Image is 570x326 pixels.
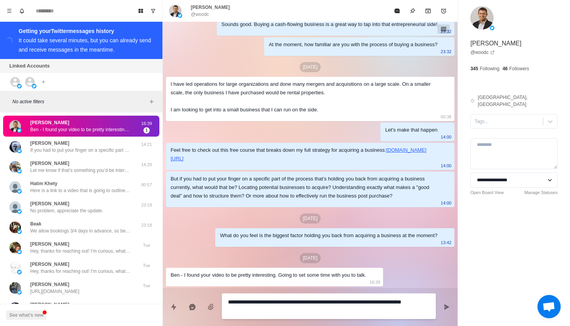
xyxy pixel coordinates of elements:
p: [DATE] [300,62,321,72]
p: Tue [137,283,156,289]
p: Following [480,65,499,72]
p: 345 [470,65,478,72]
button: Mark as read [389,3,405,19]
p: 00:57 [137,182,156,188]
img: picture [9,262,21,274]
div: What do you feel is the biggest factor holding you back from acquiring a business at the moment? [220,231,437,240]
div: It could take several minutes, but you can already send and receive messages in the meantime. [19,37,151,53]
a: @woodc [470,49,495,56]
img: picture [9,120,21,132]
button: Add reminder [436,3,451,19]
button: Notifications [16,5,28,17]
p: Beak [30,220,41,227]
p: [PERSON_NAME] [30,281,69,288]
img: picture [17,169,22,173]
p: No problem, appreciate the update. [30,207,103,214]
img: picture [32,84,36,88]
p: Followers [509,65,529,72]
p: No active filters [12,98,147,105]
img: picture [17,84,22,88]
p: 14:21 [137,141,156,148]
p: [PERSON_NAME]. [30,301,71,308]
p: Linked Accounts [9,62,50,70]
button: Send message [439,299,454,315]
img: picture [17,229,22,234]
img: picture [17,250,22,254]
button: Add filters [147,97,156,106]
button: Board View [135,5,147,17]
p: Tue [137,262,156,269]
p: [PERSON_NAME] [30,160,69,167]
p: [PERSON_NAME] [470,39,522,48]
button: Add media [203,299,219,315]
p: 13:42 [441,238,452,247]
p: [PERSON_NAME] [30,241,69,248]
img: picture [9,161,21,173]
div: Feel free to check out this free course that breaks down my full strategy for acquiring a business: [171,146,437,163]
p: Here is a link to a video that is going to outline in more depth, what we do and how we can help,... [30,187,131,194]
img: picture [490,26,494,30]
img: picture [17,189,22,194]
p: [GEOGRAPHIC_DATA], [GEOGRAPHIC_DATA] [478,94,558,108]
p: 14:20 [137,161,156,168]
p: 46 [503,65,508,72]
div: But if you had to put your finger on a specific part of the process that’s holding you back from ... [171,175,437,200]
p: [PERSON_NAME] [30,140,69,147]
img: picture [17,149,22,153]
div: Ben - I found your video to be pretty interesting. Going to set some time with you to talk. [171,271,366,279]
div: Sounds good. Buying a cash-flowing business is a great way to tap into that entrepreneurial side! [221,20,437,29]
div: At the moment, how familiar are you with the process of buying a business? [269,40,437,49]
a: Manage Statuses [524,189,558,196]
p: Hey, thanks for reaching out! I'm curious, what ultimately has you interested in acquiring a cash... [30,248,131,255]
img: picture [9,242,21,253]
p: 14:00 [441,133,452,141]
div: I have led operations for large organizations and done many mergers and acquisitions on a large s... [171,80,437,114]
p: Tue [137,303,156,309]
p: 00:38 [441,113,452,121]
img: picture [9,222,21,233]
p: [DATE] [300,213,321,224]
span: 1 [143,127,150,134]
p: @woodc [191,11,209,18]
p: [PERSON_NAME] [30,119,69,126]
img: picture [178,13,182,18]
button: Add account [39,77,48,87]
p: 23:19 [137,202,156,208]
img: picture [9,302,21,314]
p: Hey, thanks for reaching out! I'm curious, what ultimately has you interested in acquiring a cash... [30,268,131,275]
p: 14:00 [441,199,452,207]
button: Menu [3,5,16,17]
img: picture [9,141,21,153]
p: 23:32 [441,47,452,56]
button: Archive [420,3,436,19]
p: 16:39 [137,120,156,127]
img: picture [17,128,22,133]
p: [DATE] [300,253,321,263]
p: Tue [137,242,156,249]
p: 16:39 [370,278,380,286]
p: [PERSON_NAME] [30,261,69,268]
p: If you had to put your finger on a specific part of the process that’s holding you back from acqu... [30,147,131,154]
p: Hatim Khety [30,180,57,187]
button: Quick replies [166,299,181,315]
p: [PERSON_NAME] [30,200,69,207]
img: picture [9,181,21,193]
img: picture [17,270,22,274]
p: Ben - I found your video to be pretty interesting. Going to set some time with you to talk. [30,126,131,133]
button: Reply with AI [185,299,200,315]
a: Open chat [537,295,561,318]
img: picture [9,282,21,294]
img: picture [169,5,181,17]
p: [PERSON_NAME] [191,4,230,11]
div: Let's make that happen [385,126,437,134]
p: 14:00 [441,161,452,170]
p: Let me know if that’s something you’d be interested in and I can set you up on a call with my con... [30,167,131,174]
button: Pin [405,3,420,19]
img: picture [17,290,22,295]
p: [URL][DOMAIN_NAME] [30,288,79,295]
button: See what's new [6,310,47,320]
img: picture [17,209,22,214]
img: picture [470,6,494,29]
a: Open Board View [470,189,504,196]
p: We allow bookings 3/4 days in advance, so be sure to keep an eye on the link! [30,227,131,234]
